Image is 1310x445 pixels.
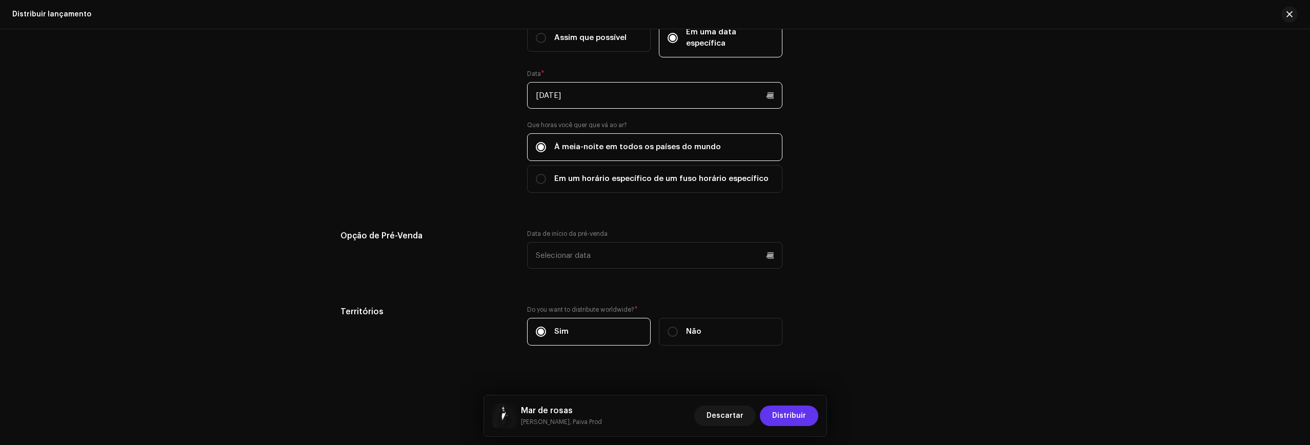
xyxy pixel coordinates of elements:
[554,32,627,44] span: Assim que possível
[340,306,511,318] h5: Territórios
[554,173,769,185] span: Em um horário específico de um fuso horário específico
[340,230,511,242] h5: Opção de Pré-Venda
[492,403,517,428] img: 959a88b1-5203-46de-a6f8-2066fd90779d
[760,406,818,426] button: Distribuir
[527,82,782,109] input: Selecionar data
[527,306,782,314] label: Do you want to distribute worldwide?
[521,404,602,417] h5: Mar de rosas
[527,70,545,78] label: Data
[772,406,806,426] span: Distribuir
[554,326,569,337] span: Sim
[527,230,608,238] label: Data de início da pré-venda
[12,10,91,18] div: Distribuir lançamento
[686,27,774,49] span: Em uma data específica
[686,326,701,337] span: Não
[707,406,743,426] span: Descartar
[527,242,782,269] input: Selecionar data
[554,141,721,153] span: À meia-noite em todos os países do mundo
[521,417,602,427] small: Mar de rosas
[694,406,756,426] button: Descartar
[527,121,782,129] label: Que horas você quer que vá ao ar?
